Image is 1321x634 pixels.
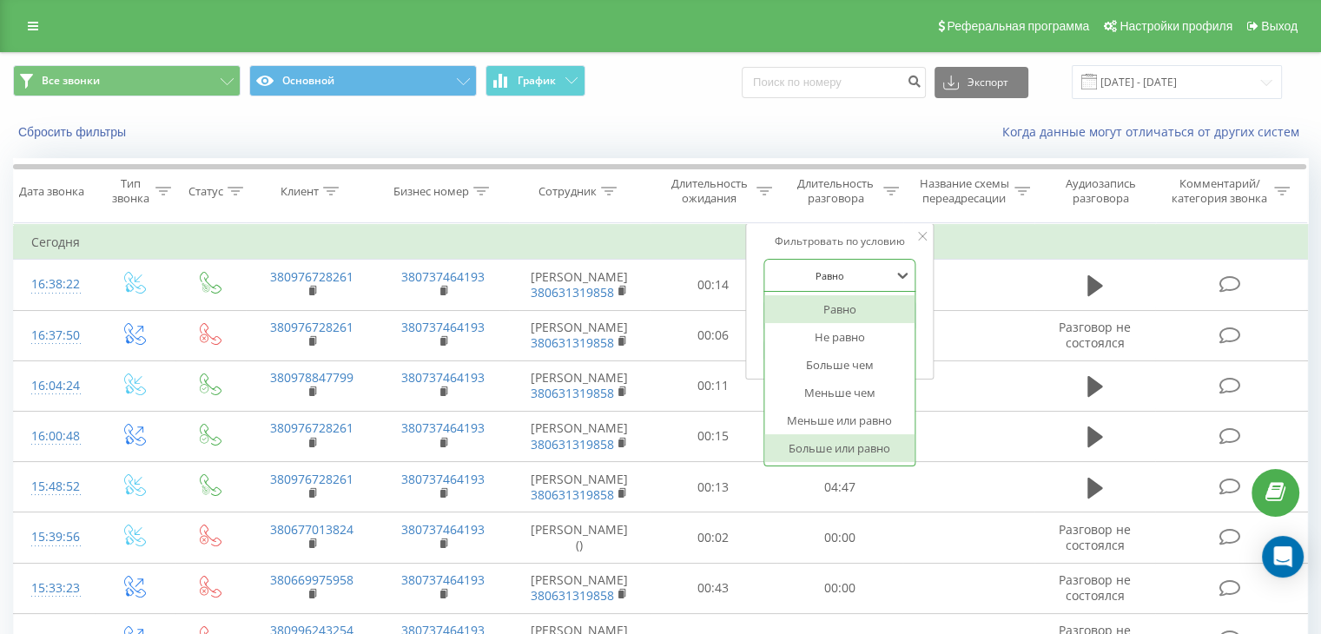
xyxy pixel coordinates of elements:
a: 380669975958 [270,571,353,588]
div: Статус [188,184,223,199]
a: 380631319858 [531,334,614,351]
a: 380631319858 [531,587,614,604]
span: Реферальная программа [947,19,1089,33]
a: 380976728261 [270,419,353,436]
button: Экспорт [935,67,1028,98]
div: Не равно [764,323,915,351]
td: 00:43 [651,563,776,613]
a: 380976728261 [270,268,353,285]
td: 00:02 [651,512,776,563]
a: 380631319858 [531,436,614,452]
a: 380677013824 [270,521,353,538]
a: 380631319858 [531,284,614,300]
div: 16:37:50 [31,319,77,353]
a: 380737464193 [401,419,485,436]
a: 380737464193 [401,369,485,386]
span: Разговор не состоялся [1059,571,1131,604]
div: Больше чем [764,351,915,379]
div: Равно [764,295,915,323]
a: 380976728261 [270,471,353,487]
button: Основной [249,65,477,96]
a: 380737464193 [401,571,485,588]
td: [PERSON_NAME] [509,310,651,360]
div: Больше или равно [764,434,915,462]
div: Фильтровать по условию [763,233,916,250]
a: 380737464193 [401,471,485,487]
a: 380737464193 [401,319,485,335]
td: 00:11 [651,360,776,411]
td: [PERSON_NAME] [509,462,651,512]
a: 380976728261 [270,319,353,335]
span: Разговор не состоялся [1059,521,1131,553]
td: [PERSON_NAME] [509,360,651,411]
div: Меньше чем [764,379,915,406]
div: Длительность ожидания [666,176,753,206]
td: [PERSON_NAME] () [509,512,651,563]
a: 380978847799 [270,369,353,386]
button: Все звонки [13,65,241,96]
td: [PERSON_NAME] [509,563,651,613]
td: 00:13 [651,462,776,512]
a: 380631319858 [531,385,614,401]
a: Когда данные могут отличаться от других систем [1002,123,1308,140]
td: Сегодня [14,225,1308,260]
span: Разговор не состоялся [1059,319,1131,351]
td: 04:47 [776,462,902,512]
a: 380737464193 [401,521,485,538]
span: Настройки профиля [1120,19,1232,33]
div: 16:38:22 [31,267,77,301]
td: [PERSON_NAME] [509,260,651,310]
div: Дата звонка [19,184,84,199]
input: Поиск по номеру [742,67,926,98]
div: Тип звонка [109,176,150,206]
button: Сбросить фильтры [13,124,135,140]
td: 00:06 [651,310,776,360]
div: 15:39:56 [31,520,77,554]
td: 00:15 [651,411,776,461]
div: Клиент [281,184,319,199]
td: [PERSON_NAME] [509,411,651,461]
div: 15:48:52 [31,470,77,504]
div: Open Intercom Messenger [1262,536,1304,578]
span: Выход [1261,19,1298,33]
td: 00:00 [776,512,902,563]
div: 16:00:48 [31,419,77,453]
td: 00:14 [651,260,776,310]
div: 16:04:24 [31,369,77,403]
div: Длительность разговора [792,176,879,206]
button: График [485,65,585,96]
div: Комментарий/категория звонка [1168,176,1270,206]
span: Все звонки [42,74,100,88]
div: Меньше или равно [764,406,915,434]
div: Сотрудник [538,184,597,199]
div: Аудиозапись разговора [1050,176,1152,206]
div: Название схемы переадресации [919,176,1010,206]
div: Бизнес номер [393,184,469,199]
td: 00:00 [776,563,902,613]
div: 15:33:23 [31,571,77,605]
a: 380737464193 [401,268,485,285]
a: 380631319858 [531,486,614,503]
span: График [518,75,556,87]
